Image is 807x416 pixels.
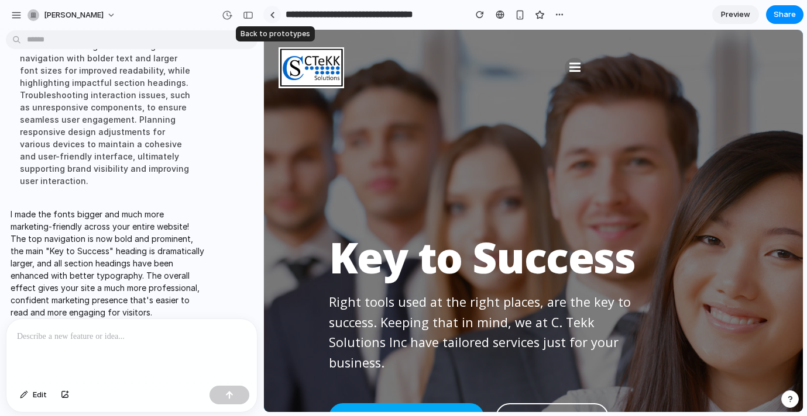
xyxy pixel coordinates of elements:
[23,6,122,25] button: [PERSON_NAME]
[65,262,390,343] p: Right tools used at the right places, are the key to success. Keeping that in mind, we at C. Tekk...
[721,9,750,20] span: Preview
[11,208,206,318] p: I made the fonts bigger and much more marketing-friendly across your entire website! The top navi...
[33,389,47,401] span: Edit
[301,28,321,48] a: Menu
[766,5,803,24] button: Share
[65,204,390,251] h1: Key to Success
[14,386,53,404] button: Edit
[774,9,796,20] span: Share
[236,26,315,41] div: Back to prototypes
[712,5,759,24] a: Preview
[44,9,104,21] span: [PERSON_NAME]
